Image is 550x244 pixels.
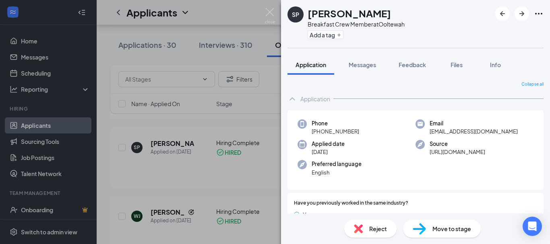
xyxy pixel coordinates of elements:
span: Info [490,61,501,68]
button: PlusAdd a tag [308,31,343,39]
div: Breakfast Crew Member at Ooltewah [308,20,405,28]
span: Applied date [312,140,345,148]
span: Phone [312,119,359,127]
span: Feedback [399,61,426,68]
svg: Ellipses [534,9,544,18]
span: [DATE] [312,148,345,156]
div: Application [300,95,330,103]
span: Yes [303,210,312,219]
span: [URL][DOMAIN_NAME] [430,148,485,156]
h1: [PERSON_NAME] [308,6,391,20]
span: English [312,168,362,176]
div: SP [292,10,299,18]
span: Preferred language [312,160,362,168]
span: Move to stage [432,224,471,233]
span: Email [430,119,518,127]
svg: Plus [337,33,341,37]
svg: ChevronUp [287,94,297,104]
span: Files [451,61,463,68]
span: Messages [349,61,376,68]
button: ArrowLeftNew [495,6,510,21]
svg: ArrowRight [517,9,527,18]
span: [PHONE_NUMBER] [312,127,359,135]
div: Open Intercom Messenger [523,217,542,236]
span: Reject [369,224,387,233]
svg: ArrowLeftNew [498,9,507,18]
button: ArrowRight [515,6,529,21]
span: Application [296,61,326,68]
span: [EMAIL_ADDRESS][DOMAIN_NAME] [430,127,518,135]
span: Have you previously worked in the same industry? [294,199,408,207]
span: Collapse all [521,81,544,88]
span: Source [430,140,485,148]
